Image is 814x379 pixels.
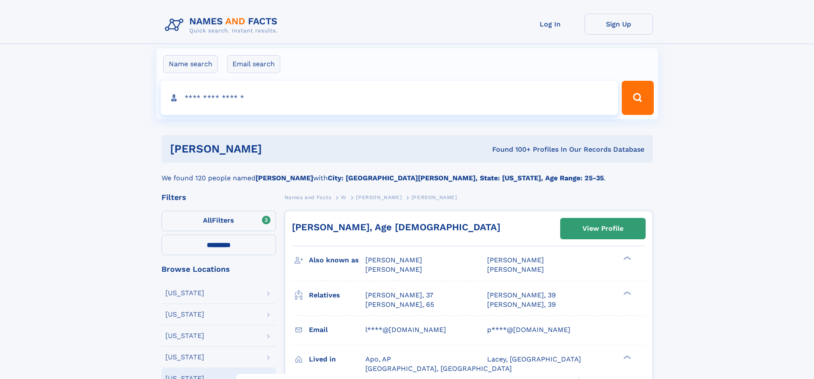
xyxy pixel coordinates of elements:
a: [PERSON_NAME], 39 [487,291,556,300]
span: [PERSON_NAME] [487,265,544,273]
div: We found 120 people named with . [162,163,653,183]
div: [US_STATE] [165,290,204,297]
span: Apo, AP [365,355,391,363]
div: Filters [162,194,276,201]
div: [US_STATE] [165,332,204,339]
h1: [PERSON_NAME] [170,144,377,154]
h3: Lived in [309,352,365,367]
span: [GEOGRAPHIC_DATA], [GEOGRAPHIC_DATA] [365,364,512,373]
span: [PERSON_NAME] [411,194,457,200]
div: View Profile [582,219,623,238]
img: Logo Names and Facts [162,14,285,37]
div: ❯ [621,256,632,261]
a: Sign Up [585,14,653,35]
label: Name search [163,55,218,73]
span: Lacey, [GEOGRAPHIC_DATA] [487,355,581,363]
div: [US_STATE] [165,354,204,361]
a: View Profile [561,218,645,239]
h3: Relatives [309,288,365,303]
div: Found 100+ Profiles In Our Records Database [377,145,644,154]
div: [US_STATE] [165,311,204,318]
a: [PERSON_NAME], 37 [365,291,433,300]
label: Filters [162,211,276,231]
label: Email search [227,55,280,73]
a: [PERSON_NAME], 39 [487,300,556,309]
div: ❯ [621,290,632,296]
div: Browse Locations [162,265,276,273]
h3: Email [309,323,365,337]
a: W [341,192,347,203]
b: [PERSON_NAME] [256,174,313,182]
b: City: [GEOGRAPHIC_DATA][PERSON_NAME], State: [US_STATE], Age Range: 25-35 [328,174,604,182]
button: Search Button [622,81,653,115]
a: [PERSON_NAME] [356,192,402,203]
a: [PERSON_NAME], 65 [365,300,434,309]
a: Names and Facts [285,192,332,203]
span: [PERSON_NAME] [365,256,422,264]
span: [PERSON_NAME] [487,256,544,264]
a: [PERSON_NAME], Age [DEMOGRAPHIC_DATA] [292,222,500,232]
span: [PERSON_NAME] [356,194,402,200]
span: W [341,194,347,200]
div: ❯ [621,354,632,360]
h3: Also known as [309,253,365,267]
span: All [203,216,212,224]
span: [PERSON_NAME] [365,265,422,273]
input: search input [161,81,618,115]
a: Log In [516,14,585,35]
